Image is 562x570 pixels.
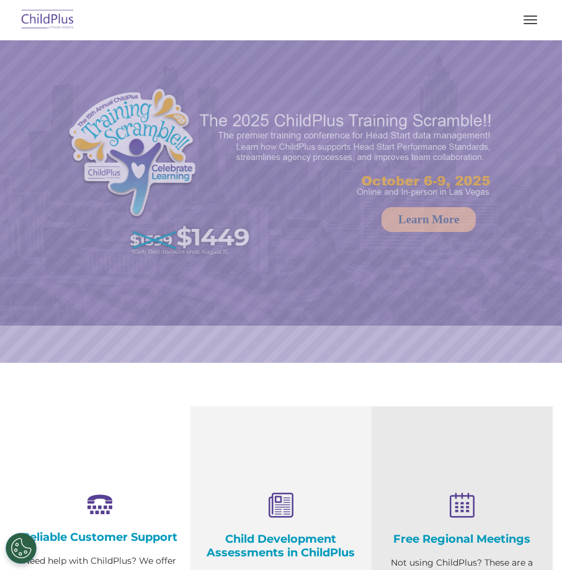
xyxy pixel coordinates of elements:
[6,533,37,564] button: Cookies Settings
[381,207,476,232] a: Learn More
[19,530,181,544] h4: Reliable Customer Support
[381,532,543,546] h4: Free Regional Meetings
[19,6,77,35] img: ChildPlus by Procare Solutions
[200,532,362,559] h4: Child Development Assessments in ChildPlus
